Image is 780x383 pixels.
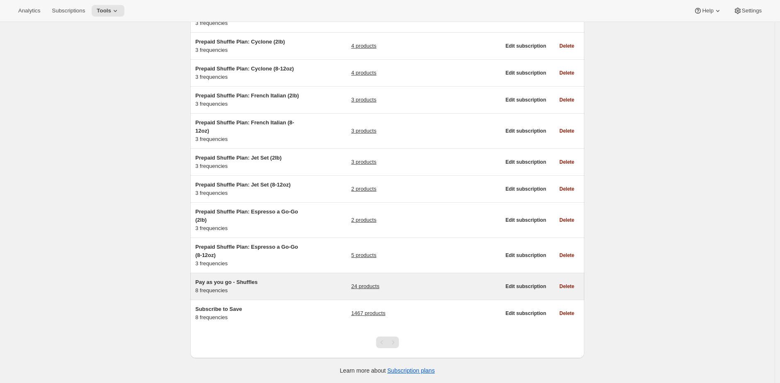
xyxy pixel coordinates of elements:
span: Prepaid Shuffle Plan: Espresso a Go-Go (2lb) [195,208,298,223]
span: Prepaid Shuffle Plan: Jet Set (2lb) [195,155,282,161]
span: Help [702,7,713,14]
span: Prepaid Shuffle Plan: French Italian (2lb) [195,92,299,99]
span: Prepaid Shuffle Plan: Jet Set (8-12oz) [195,182,291,188]
span: Delete [559,252,574,259]
span: Prepaid Shuffle Plan: French Italian (8-12oz) [195,119,294,134]
a: 3 products [351,158,377,166]
span: Prepaid Shuffle Plan: Espresso a Go-Go (8-12oz) [195,244,298,258]
span: Subscribe to Save [195,306,242,312]
span: Edit subscription [505,217,546,223]
a: 4 products [351,42,377,50]
button: Delete [554,281,579,292]
p: Learn more about [340,366,435,375]
button: Delete [554,67,579,79]
a: 3 products [351,127,377,135]
button: Edit subscription [501,250,551,261]
div: 3 frequencies [195,243,299,268]
a: 24 products [351,282,379,291]
button: Delete [554,214,579,226]
span: Pay as you go - Shuffles [195,279,258,285]
span: Delete [559,217,574,223]
button: Tools [92,5,124,17]
a: 5 products [351,251,377,259]
button: Edit subscription [501,281,551,292]
span: Prepaid Shuffle Plan: Cyclone (2lb) [195,39,285,45]
span: Edit subscription [505,159,546,165]
div: 8 frequencies [195,305,299,322]
span: Delete [559,159,574,165]
nav: Pagination [376,337,399,348]
button: Delete [554,250,579,261]
span: Delete [559,43,574,49]
span: Edit subscription [505,70,546,76]
span: Delete [559,283,574,290]
div: 3 frequencies [195,208,299,233]
span: Delete [559,128,574,134]
a: 2 products [351,185,377,193]
span: Edit subscription [505,43,546,49]
button: Help [689,5,727,17]
div: 3 frequencies [195,119,299,143]
a: Subscription plans [387,367,435,374]
span: Analytics [18,7,40,14]
span: Tools [97,7,111,14]
button: Edit subscription [501,94,551,106]
span: Delete [559,97,574,103]
span: Edit subscription [505,97,546,103]
div: 8 frequencies [195,278,299,295]
button: Delete [554,40,579,52]
a: 1467 products [351,309,385,318]
span: Delete [559,186,574,192]
button: Edit subscription [501,214,551,226]
button: Subscriptions [47,5,90,17]
button: Delete [554,308,579,319]
a: 4 products [351,69,377,77]
div: 3 frequencies [195,154,299,170]
span: Edit subscription [505,252,546,259]
button: Delete [554,156,579,168]
button: Analytics [13,5,45,17]
button: Edit subscription [501,183,551,195]
span: Delete [559,70,574,76]
button: Edit subscription [501,156,551,168]
a: 2 products [351,216,377,224]
span: Subscriptions [52,7,85,14]
span: Prepaid Shuffle Plan: Cyclone (8-12oz) [195,65,294,72]
button: Settings [729,5,767,17]
button: Edit subscription [501,125,551,137]
a: 3 products [351,96,377,104]
span: Edit subscription [505,283,546,290]
span: Delete [559,310,574,317]
button: Delete [554,183,579,195]
button: Edit subscription [501,308,551,319]
button: Edit subscription [501,40,551,52]
div: 3 frequencies [195,38,299,54]
span: Settings [742,7,762,14]
button: Delete [554,94,579,106]
div: 3 frequencies [195,65,299,81]
div: 3 frequencies [195,92,299,108]
button: Delete [554,125,579,137]
button: Edit subscription [501,67,551,79]
span: Edit subscription [505,186,546,192]
div: 3 frequencies [195,181,299,197]
span: Edit subscription [505,310,546,317]
span: Edit subscription [505,128,546,134]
